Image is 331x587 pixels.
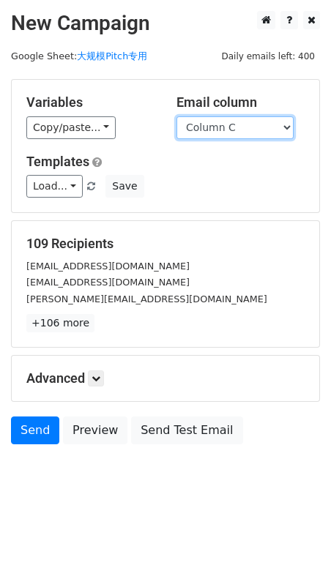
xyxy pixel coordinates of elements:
h5: Advanced [26,370,305,386]
a: Send Test Email [131,416,242,444]
small: [PERSON_NAME][EMAIL_ADDRESS][DOMAIN_NAME] [26,293,267,304]
a: Load... [26,175,83,198]
small: Google Sheet: [11,51,147,61]
a: Preview [63,416,127,444]
a: Templates [26,154,89,169]
small: [EMAIL_ADDRESS][DOMAIN_NAME] [26,261,190,272]
button: Save [105,175,144,198]
a: Send [11,416,59,444]
h5: 109 Recipients [26,236,305,252]
a: 大规模Pitch专用 [77,51,147,61]
a: Copy/paste... [26,116,116,139]
h5: Variables [26,94,155,111]
div: 聊天小组件 [258,517,331,587]
h5: Email column [176,94,305,111]
span: Daily emails left: 400 [216,48,320,64]
iframe: Chat Widget [258,517,331,587]
a: Daily emails left: 400 [216,51,320,61]
h2: New Campaign [11,11,320,36]
a: +106 more [26,314,94,332]
small: [EMAIL_ADDRESS][DOMAIN_NAME] [26,277,190,288]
